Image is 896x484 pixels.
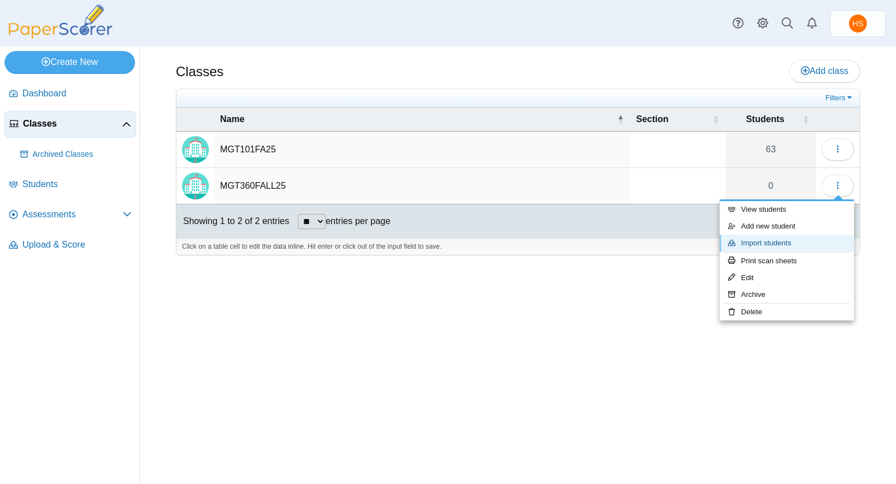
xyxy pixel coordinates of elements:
[720,253,854,269] a: Print scan sheets
[720,304,854,320] a: Delete
[214,132,631,168] td: MGT101FA25
[636,114,669,124] span: Section
[220,114,245,124] span: Name
[852,20,863,27] span: Howard Stanger
[4,111,136,138] a: Classes
[726,132,816,167] a: 63
[789,60,860,82] a: Add class
[720,286,854,303] a: Archive
[802,108,809,131] span: Students : Activate to sort
[720,218,854,235] a: Add new student
[214,168,631,204] td: MGT360FALL25
[16,141,136,168] a: Archived Classes
[617,108,624,131] span: Name : Activate to invert sorting
[182,136,209,163] img: Locally created class
[4,232,136,259] a: Upload & Score
[176,238,860,255] div: Click on a table cell to edit the data inline. Hit enter or click out of the input field to save.
[800,11,824,36] a: Alerts
[830,10,886,37] a: Howard Stanger
[746,114,784,124] span: Students
[4,202,136,229] a: Assessments
[4,171,136,198] a: Students
[176,62,223,81] h1: Classes
[4,31,116,40] a: PaperScorer
[22,239,132,251] span: Upload & Score
[4,4,116,39] img: PaperScorer
[22,178,132,190] span: Students
[801,66,848,76] span: Add class
[32,149,132,160] span: Archived Classes
[720,235,854,252] a: Import students
[849,15,867,32] span: Howard Stanger
[720,201,854,218] a: View students
[720,269,854,286] a: Edit
[726,168,816,204] a: 0
[22,208,123,221] span: Assessments
[22,87,132,100] span: Dashboard
[176,204,289,238] div: Showing 1 to 2 of 2 entries
[4,81,136,108] a: Dashboard
[182,173,209,199] img: Locally created class
[325,216,390,226] label: entries per page
[4,51,135,73] a: Create New
[712,108,719,131] span: Section : Activate to sort
[23,118,122,130] span: Classes
[823,92,857,104] a: Filters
